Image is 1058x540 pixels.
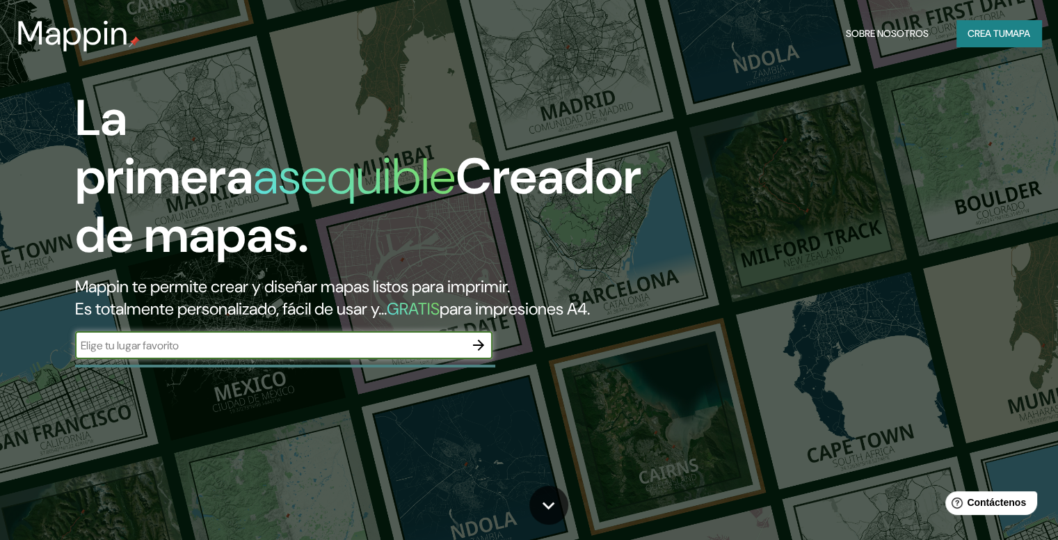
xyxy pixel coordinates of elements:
font: asequible [253,144,456,209]
button: Sobre nosotros [840,20,934,47]
input: Elige tu lugar favorito [75,337,465,354]
font: Creador de mapas. [75,144,641,267]
font: Mappin [17,11,129,55]
font: GRATIS [387,298,440,319]
font: Mappin te permite crear y diseñar mapas listos para imprimir. [75,276,510,297]
font: Es totalmente personalizado, fácil de usar y... [75,298,387,319]
font: La primera [75,86,253,209]
iframe: Lanzador de widgets de ayuda [934,486,1043,525]
font: mapa [1005,27,1030,40]
font: Sobre nosotros [846,27,929,40]
img: pin de mapeo [129,36,140,47]
button: Crea tumapa [956,20,1041,47]
font: para impresiones A4. [440,298,590,319]
font: Crea tu [968,27,1005,40]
